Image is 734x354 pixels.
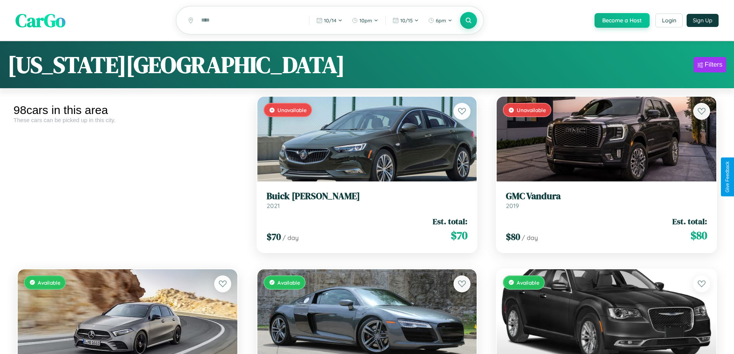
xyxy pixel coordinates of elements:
span: / day [522,234,538,242]
span: Unavailable [517,107,546,113]
button: Filters [694,57,726,72]
span: 10 / 15 [400,17,413,23]
span: 10 / 14 [324,17,336,23]
h1: [US_STATE][GEOGRAPHIC_DATA] [8,49,345,81]
button: Become a Host [595,13,650,28]
div: 98 cars in this area [13,104,242,117]
button: 10/14 [312,14,346,27]
span: Available [277,279,300,286]
span: 6pm [436,17,446,23]
span: CarGo [15,8,66,33]
h3: Buick [PERSON_NAME] [267,191,468,202]
h3: GMC Vandura [506,191,707,202]
button: 10pm [348,14,382,27]
span: $ 70 [451,228,467,243]
span: Available [38,279,60,286]
span: 2019 [506,202,519,210]
span: $ 70 [267,230,281,243]
span: 10pm [359,17,372,23]
a: GMC Vandura2019 [506,191,707,210]
span: Unavailable [277,107,307,113]
div: These cars can be picked up in this city. [13,117,242,123]
span: Est. total: [672,216,707,227]
span: $ 80 [690,228,707,243]
span: 2021 [267,202,280,210]
span: Est. total: [433,216,467,227]
button: Sign Up [687,14,719,27]
div: Filters [705,61,722,69]
div: Give Feedback [725,161,730,193]
span: $ 80 [506,230,520,243]
span: / day [282,234,299,242]
button: 10/15 [389,14,423,27]
button: Login [655,13,683,27]
button: 6pm [424,14,456,27]
a: Buick [PERSON_NAME]2021 [267,191,468,210]
span: Available [517,279,539,286]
